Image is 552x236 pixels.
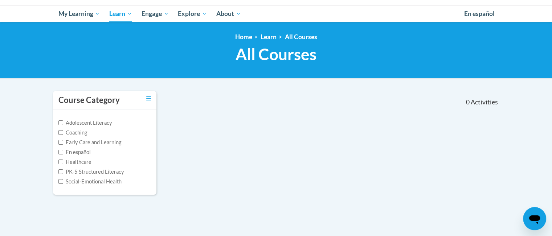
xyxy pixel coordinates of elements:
[58,168,124,176] label: PK-5 Structured Literacy
[178,9,207,18] span: Explore
[58,129,87,137] label: Coaching
[109,9,132,18] span: Learn
[58,150,63,154] input: Checkbox for Options
[235,33,252,41] a: Home
[58,158,91,166] label: Healthcare
[48,5,505,22] div: Main menu
[471,98,498,106] span: Activities
[58,9,100,18] span: My Learning
[58,119,112,127] label: Adolescent Literacy
[459,6,499,21] a: En español
[58,120,63,125] input: Checkbox for Options
[58,130,63,135] input: Checkbox for Options
[285,33,317,41] a: All Courses
[58,160,63,164] input: Checkbox for Options
[58,148,91,156] label: En español
[54,5,105,22] a: My Learning
[58,179,63,184] input: Checkbox for Options
[58,178,122,186] label: Social-Emotional Health
[261,33,277,41] a: Learn
[216,9,241,18] span: About
[466,98,469,106] span: 0
[58,138,121,146] label: Early Care and Learning
[236,45,316,64] span: All Courses
[58,140,63,145] input: Checkbox for Options
[173,5,212,22] a: Explore
[137,5,173,22] a: Engage
[212,5,246,22] a: About
[523,207,546,230] iframe: Button to launch messaging window
[146,95,151,103] a: Toggle collapse
[105,5,137,22] a: Learn
[464,10,495,17] span: En español
[142,9,169,18] span: Engage
[58,169,63,174] input: Checkbox for Options
[58,95,120,106] h3: Course Category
